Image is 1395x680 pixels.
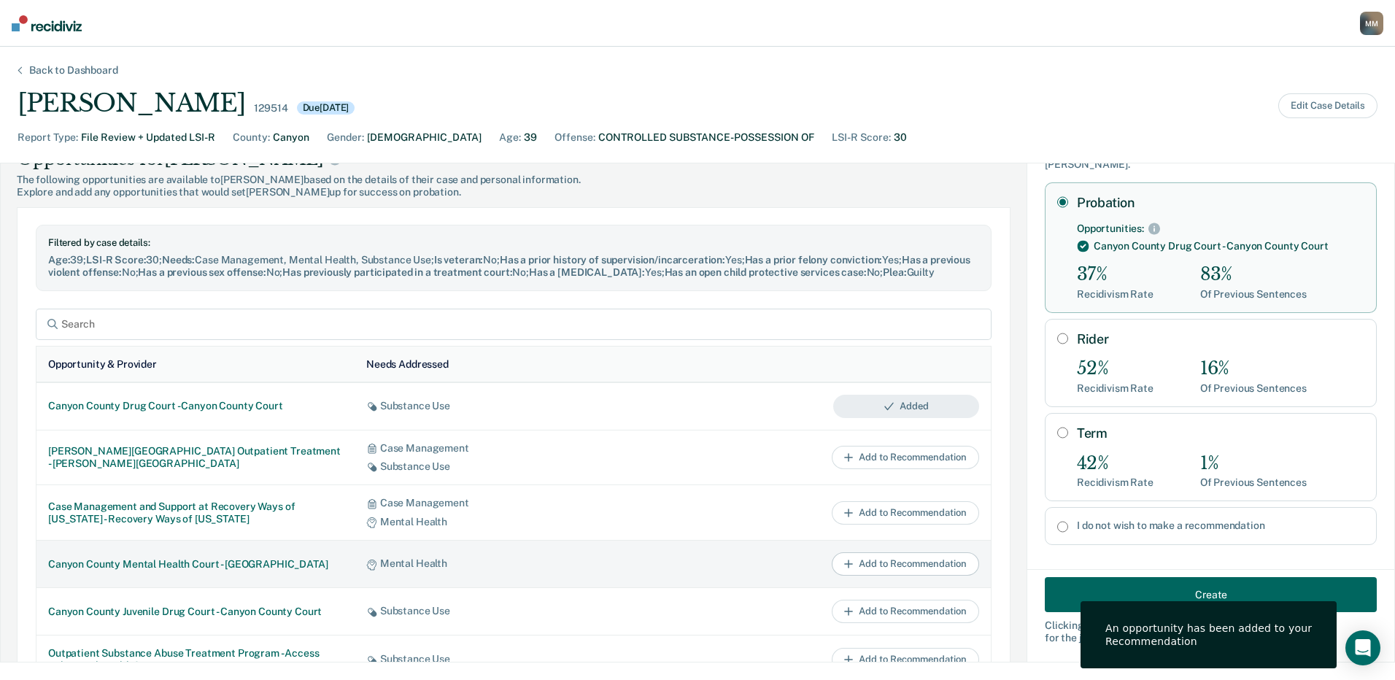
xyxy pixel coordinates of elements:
[832,130,891,145] div: LSI-R Score :
[745,254,883,266] span: Has a prior felony conviction :
[1345,630,1380,665] div: Open Intercom Messenger
[1045,577,1377,612] button: Create
[273,130,309,145] div: Canyon
[282,266,512,278] span: Has previously participated in a treatment court :
[1077,453,1154,474] div: 42%
[81,130,215,145] div: File Review + Updated LSI-R
[48,237,979,249] div: Filtered by case details:
[366,460,661,473] div: Substance Use
[366,400,661,412] div: Substance Use
[48,254,70,266] span: Age :
[832,446,979,469] button: Add to Recommendation
[434,254,483,266] span: Is veteran :
[254,102,287,115] div: 129514
[1200,358,1307,379] div: 16%
[832,501,979,525] button: Add to Recommendation
[1077,223,1144,235] div: Opportunities:
[1077,382,1154,395] div: Recidivism Rate
[1200,264,1307,285] div: 83%
[598,130,814,145] div: CONTROLLED SUBSTANCE-POSSESSION OF
[1360,12,1383,35] button: MM
[162,254,195,266] span: Needs :
[1200,382,1307,395] div: Of Previous Sentences
[1077,476,1154,489] div: Recidivism Rate
[366,557,661,570] div: Mental Health
[18,130,78,145] div: Report Type :
[297,101,355,115] div: Due [DATE]
[1077,264,1154,285] div: 37%
[366,358,449,371] div: Needs Addressed
[894,130,907,145] div: 30
[832,648,979,671] button: Add to Recommendation
[48,254,970,278] span: Has a previous violent offense :
[665,266,867,278] span: Has an open child protective services case :
[1077,519,1364,532] label: I do not wish to make a recommendation
[366,653,661,665] div: Substance Use
[48,647,343,672] div: Outpatient Substance Abuse Treatment Program - Access Behavioral Health Services
[12,64,136,77] div: Back to Dashboard
[832,600,979,623] button: Add to Recommendation
[1200,453,1307,474] div: 1%
[366,442,661,455] div: Case Management
[883,266,906,278] span: Plea :
[500,254,725,266] span: Has a prior history of supervision/incarceration :
[1094,240,1329,252] div: Canyon County Drug Court - Canyon County Court
[832,552,979,576] button: Add to Recommendation
[366,605,661,617] div: Substance Use
[499,130,521,145] div: Age :
[1077,195,1364,211] label: Probation
[1105,622,1312,648] div: An opportunity has been added to your Recommendation
[48,606,343,618] div: Canyon County Juvenile Drug Court - Canyon County Court
[48,358,157,371] div: Opportunity & Provider
[233,130,270,145] div: County :
[1360,12,1383,35] div: M M
[1200,476,1307,489] div: Of Previous Sentences
[1045,619,1377,644] div: Clicking " Create " will generate a downloadable report for the judge.
[524,130,537,145] div: 39
[366,516,661,528] div: Mental Health
[833,395,979,418] button: Added
[36,309,992,340] input: Search
[367,130,482,145] div: [DEMOGRAPHIC_DATA]
[366,497,661,509] div: Case Management
[86,254,146,266] span: LSI-R Score :
[1077,288,1154,301] div: Recidivism Rate
[12,15,82,31] img: Recidiviz
[554,130,595,145] div: Offense :
[18,88,245,118] div: [PERSON_NAME]
[48,501,343,525] div: Case Management and Support at Recovery Ways of [US_STATE] - Recovery Ways of [US_STATE]
[48,445,343,470] div: [PERSON_NAME][GEOGRAPHIC_DATA] Outpatient Treatment - [PERSON_NAME][GEOGRAPHIC_DATA]
[17,174,1010,186] span: The following opportunities are available to [PERSON_NAME] based on the details of their case and...
[529,266,645,278] span: Has a [MEDICAL_DATA] :
[1077,331,1364,347] label: Rider
[1200,288,1307,301] div: Of Previous Sentences
[1077,358,1154,379] div: 52%
[48,254,979,279] div: 39 ; 30 ; Case Management, Mental Health, Substance Use ; No ; Yes ; Yes ; No ; No ; No ; Yes ; N...
[138,266,266,278] span: Has a previous sex offense :
[327,130,364,145] div: Gender :
[17,186,1010,198] span: Explore and add any opportunities that would set [PERSON_NAME] up for success on probation.
[48,400,343,412] div: Canyon County Drug Court - Canyon County Court
[48,558,343,571] div: Canyon County Mental Health Court - [GEOGRAPHIC_DATA]
[1077,425,1364,441] label: Term
[1278,93,1377,118] button: Edit Case Details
